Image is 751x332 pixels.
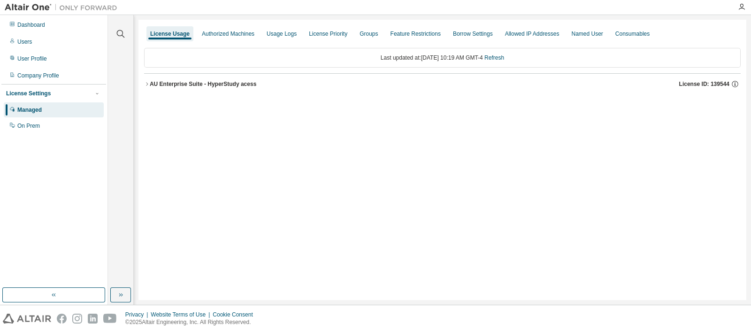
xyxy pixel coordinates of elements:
div: Named User [571,30,603,38]
img: youtube.svg [103,314,117,324]
div: AU Enterprise Suite - HyperStudy acess [150,80,256,88]
button: AU Enterprise Suite - HyperStudy acessLicense ID: 139544 [144,74,741,94]
div: Cookie Consent [213,311,258,318]
div: Dashboard [17,21,45,29]
img: altair_logo.svg [3,314,51,324]
div: Managed [17,106,42,114]
div: License Usage [150,30,190,38]
img: Altair One [5,3,122,12]
div: License Settings [6,90,51,97]
div: Privacy [125,311,151,318]
div: Users [17,38,32,46]
div: Website Terms of Use [151,311,213,318]
img: facebook.svg [57,314,67,324]
div: Authorized Machines [202,30,254,38]
div: Usage Logs [267,30,297,38]
div: User Profile [17,55,47,62]
p: © 2025 Altair Engineering, Inc. All Rights Reserved. [125,318,259,326]
img: instagram.svg [72,314,82,324]
div: Last updated at: [DATE] 10:19 AM GMT-4 [144,48,741,68]
div: Allowed IP Addresses [505,30,559,38]
div: Feature Restrictions [391,30,441,38]
div: On Prem [17,122,40,130]
span: License ID: 139544 [679,80,729,88]
div: Borrow Settings [453,30,493,38]
div: License Priority [309,30,347,38]
div: Consumables [615,30,650,38]
a: Refresh [484,54,504,61]
img: linkedin.svg [88,314,98,324]
div: Company Profile [17,72,59,79]
div: Groups [360,30,378,38]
